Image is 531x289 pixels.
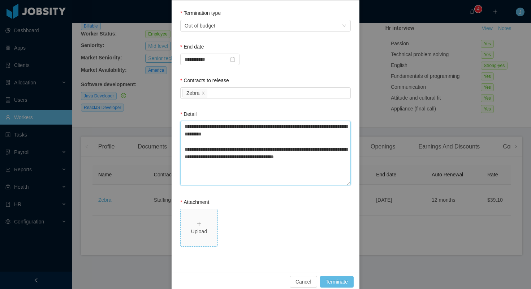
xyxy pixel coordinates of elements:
[342,24,346,29] i: icon: down
[184,228,215,235] div: Upload
[320,276,354,288] button: Terminate
[180,10,221,16] label: Termination type
[180,78,229,83] label: Contracts to release
[180,44,204,50] label: End date
[197,221,202,226] i: icon: plus
[209,89,213,98] input: Contracts to release
[185,20,215,31] span: Out of budget
[181,209,217,246] span: icon: plusUpload
[180,199,209,205] label: Attachment
[186,89,200,97] div: Zebra
[180,121,351,185] textarea: Detail
[290,276,317,288] button: Cancel
[180,111,197,117] label: Detail
[182,89,207,97] li: Zebra
[202,91,205,96] i: icon: close
[230,57,235,62] i: icon: calendar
